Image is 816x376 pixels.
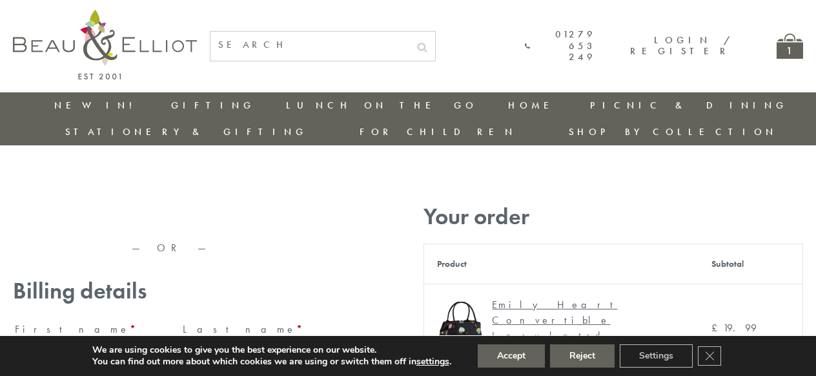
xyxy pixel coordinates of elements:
th: Product [424,244,699,284]
label: First name [15,319,159,340]
h3: Billing details [13,278,329,304]
a: Stationery & Gifting [65,125,307,138]
button: settings [416,356,449,368]
bdi: 19.99 [711,321,757,335]
button: Accept [478,344,545,368]
p: We are using cookies to give you the best experience on our website. [92,344,451,356]
a: Picnic & Dining [590,99,788,112]
iframe: Secure express checkout frame [10,198,332,229]
button: Reject [550,344,615,368]
img: Emily convertible lunch bag [437,302,485,350]
span: £ [711,321,723,335]
a: 01279 653 249 [525,29,597,63]
a: For Children [360,125,516,138]
a: Shop by collection [569,125,777,138]
a: New in! [54,99,141,112]
a: Login / Register [630,34,731,57]
label: Last name [183,319,327,340]
a: Lunch On The Go [286,99,477,112]
p: — OR — [13,242,329,254]
th: Subtotal [699,244,803,284]
div: Emily Heart Convertible Insulated Lunch Bag [492,297,676,359]
a: Gifting [171,99,255,112]
button: Close GDPR Cookie Banner [698,346,721,366]
p: You can find out more about which cookies we are using or switch them off in . [92,356,451,368]
img: logo [13,10,197,79]
a: Emily convertible lunch bag Emily Heart Convertible Insulated Lunch Bag× 1 [437,297,686,359]
input: SEARCH [210,32,409,58]
button: Settings [620,344,693,368]
a: 1 [777,34,803,59]
h3: Your order [423,204,803,230]
a: Home [508,99,560,112]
